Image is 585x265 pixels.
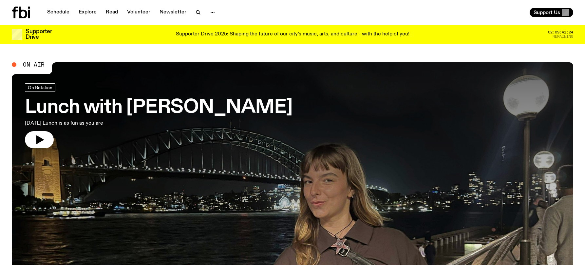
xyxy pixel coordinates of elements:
a: On Rotation [25,83,55,92]
a: Lunch with [PERSON_NAME][DATE] Lunch is as fun as you are [25,83,292,148]
span: Remaining [553,35,573,38]
span: Support Us [534,10,560,15]
a: Explore [75,8,101,17]
span: On Rotation [28,85,52,90]
a: Volunteer [123,8,154,17]
h3: Lunch with [PERSON_NAME] [25,98,292,117]
h3: Supporter Drive [26,29,52,40]
p: Supporter Drive 2025: Shaping the future of our city’s music, arts, and culture - with the help o... [176,31,409,37]
span: On Air [23,62,45,68]
a: Schedule [43,8,73,17]
button: Support Us [530,8,573,17]
p: [DATE] Lunch is as fun as you are [25,119,193,127]
span: 02:09:41:24 [548,31,573,34]
a: Read [102,8,122,17]
a: Newsletter [156,8,190,17]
